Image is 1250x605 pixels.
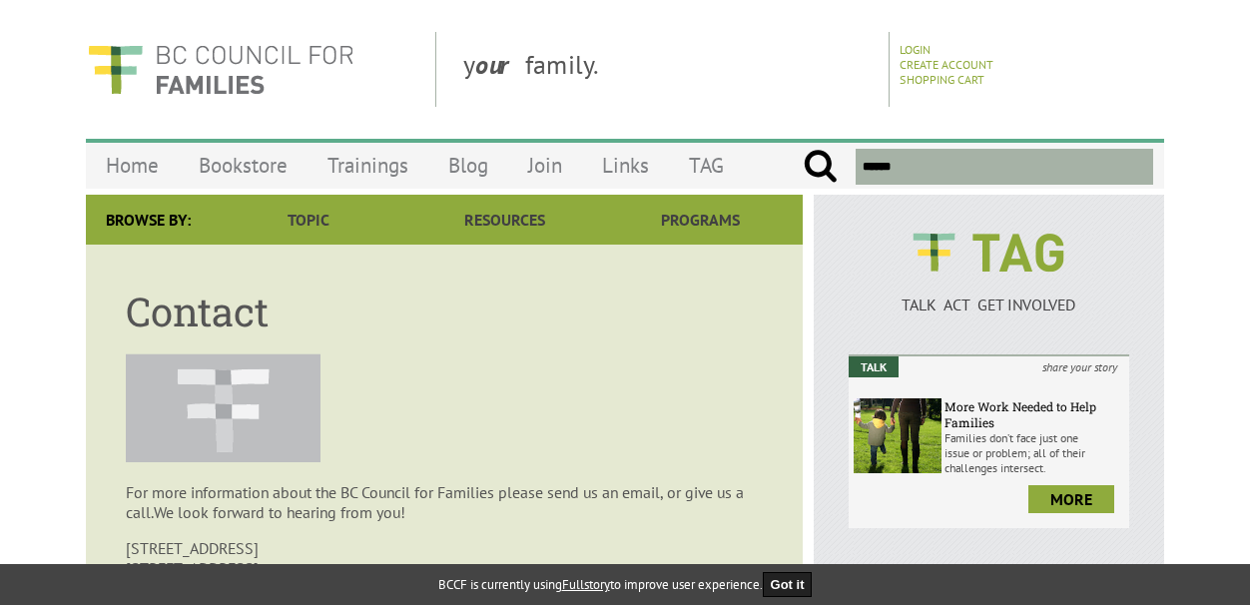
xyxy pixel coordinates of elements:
a: Blog [428,142,508,189]
a: TAG [669,142,744,189]
a: TALK ACT GET INVOLVED [849,275,1129,314]
a: Create Account [900,57,993,72]
input: Submit [803,149,838,185]
a: Join [508,142,582,189]
a: Home [86,142,179,189]
h1: Contact [126,285,763,337]
span: We look forward to hearing from you! [154,502,405,522]
a: Shopping Cart [900,72,984,87]
a: Login [900,42,931,57]
div: Browse By: [86,195,211,245]
em: Talk [849,356,899,377]
a: Trainings [308,142,428,189]
img: BC Council for FAMILIES [86,32,355,107]
button: Got it [763,572,813,597]
a: Bookstore [179,142,308,189]
p: TALK ACT GET INVOLVED [849,295,1129,314]
a: Fullstory [562,576,610,593]
strong: our [475,48,525,81]
a: Programs [603,195,799,245]
a: Links [582,142,669,189]
a: Resources [406,195,602,245]
p: For more information about the BC Council for Families please send us an email, or give us a call. [126,482,763,522]
img: BCCF's TAG Logo [899,215,1078,291]
p: [STREET_ADDRESS] [STREET_ADDRESS] [126,538,763,578]
h6: More Work Needed to Help Families [944,398,1124,430]
i: share your story [1030,356,1129,377]
a: more [1028,485,1114,513]
p: Families don’t face just one issue or problem; all of their challenges intersect. [944,430,1124,475]
div: y family. [447,32,890,107]
a: Topic [211,195,406,245]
